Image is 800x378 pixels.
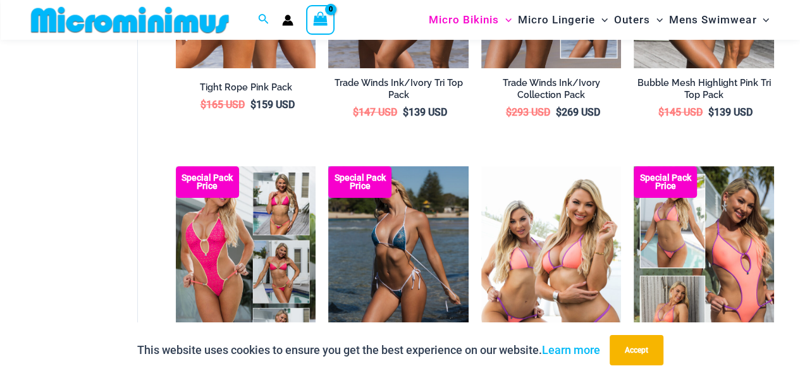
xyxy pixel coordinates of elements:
[200,99,206,111] span: $
[666,4,772,36] a: Mens SwimwearMenu ToggleMenu Toggle
[708,106,714,118] span: $
[634,174,697,190] b: Special Pack Price
[634,166,774,376] img: Collection Pack (7)
[176,82,316,94] h2: Tight Rope Pink Pack
[176,166,316,376] img: Collection Pack F
[658,106,703,118] bdi: 145 USD
[306,5,335,34] a: View Shopping Cart, empty
[595,4,608,36] span: Menu Toggle
[176,174,239,190] b: Special Pack Price
[353,106,397,118] bdi: 147 USD
[756,4,769,36] span: Menu Toggle
[708,106,753,118] bdi: 139 USD
[328,174,391,190] b: Special Pack Price
[137,341,600,360] p: This website uses cookies to ensure you get the best experience on our website.
[328,166,469,376] a: Waves Breaking Ocean 312 Top 456 Bottom 08 Waves Breaking Ocean 312 Top 456 Bottom 04Waves Breaki...
[426,4,515,36] a: Micro BikinisMenu ToggleMenu Toggle
[176,82,316,98] a: Tight Rope Pink Pack
[481,77,622,101] h2: Trade Winds Ink/Ivory Collection Pack
[282,15,293,26] a: Account icon link
[634,77,774,101] h2: Bubble Mesh Highlight Pink Tri Top Pack
[658,106,664,118] span: $
[650,4,663,36] span: Menu Toggle
[328,166,469,376] img: Waves Breaking Ocean 312 Top 456 Bottom 08
[26,6,234,34] img: MM SHOP LOGO FLAT
[542,343,600,357] a: Learn more
[518,4,595,36] span: Micro Lingerie
[515,4,611,36] a: Micro LingerieMenu ToggleMenu Toggle
[250,99,256,111] span: $
[669,4,756,36] span: Mens Swimwear
[499,4,512,36] span: Menu Toggle
[403,106,409,118] span: $
[32,42,145,295] iframe: TrustedSite Certified
[250,99,295,111] bdi: 159 USD
[176,166,316,376] a: Collection Pack F Collection Pack BCollection Pack B
[614,4,650,36] span: Outers
[353,106,359,118] span: $
[634,166,774,376] a: Collection Pack (7) Collection Pack B (1)Collection Pack B (1)
[429,4,499,36] span: Micro Bikinis
[481,166,622,376] img: Wild Card Neon Bliss Tri Top Pack
[556,106,600,118] bdi: 269 USD
[611,4,666,36] a: OutersMenu ToggleMenu Toggle
[200,99,245,111] bdi: 165 USD
[328,77,469,106] a: Trade Winds Ink/Ivory Tri Top Pack
[481,77,622,106] a: Trade Winds Ink/Ivory Collection Pack
[258,12,269,28] a: Search icon link
[556,106,562,118] span: $
[610,335,663,365] button: Accept
[634,77,774,106] a: Bubble Mesh Highlight Pink Tri Top Pack
[481,166,622,376] a: Wild Card Neon Bliss Tri Top PackWild Card Neon Bliss Tri Top Pack BWild Card Neon Bliss Tri Top ...
[506,106,512,118] span: $
[403,106,447,118] bdi: 139 USD
[424,2,775,38] nav: Site Navigation
[506,106,550,118] bdi: 293 USD
[328,77,469,101] h2: Trade Winds Ink/Ivory Tri Top Pack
